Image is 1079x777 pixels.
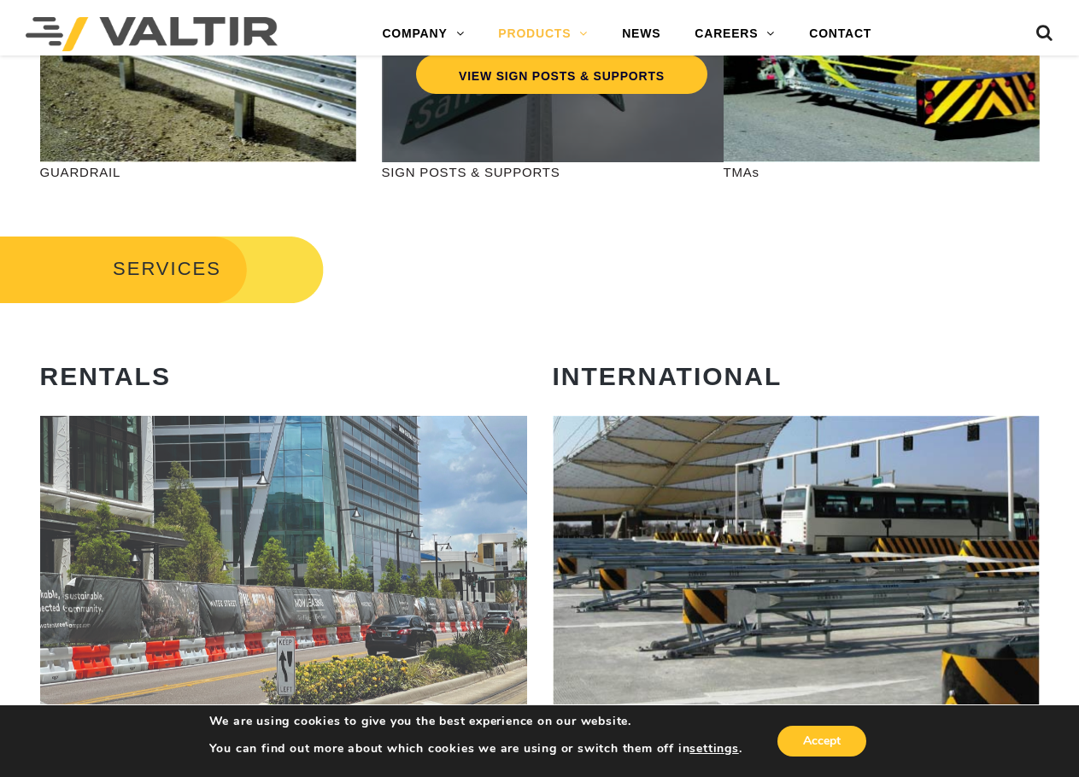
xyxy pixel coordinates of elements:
[40,362,171,390] strong: RENTALS
[40,162,356,182] p: GUARDRAIL
[689,741,738,757] button: settings
[724,162,1040,182] p: TMAs
[605,17,677,51] a: NEWS
[416,55,707,94] a: VIEW SIGN POSTS & SUPPORTS
[365,17,481,51] a: COMPANY
[481,17,605,51] a: PRODUCTS
[26,17,278,51] img: Valtir
[777,726,866,757] button: Accept
[209,741,742,757] p: You can find out more about which cookies we are using or switch them off in .
[677,17,792,51] a: CAREERS
[792,17,888,51] a: CONTACT
[209,714,742,729] p: We are using cookies to give you the best experience on our website.
[553,362,783,390] strong: INTERNATIONAL
[382,162,698,182] p: SIGN POSTS & SUPPORTS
